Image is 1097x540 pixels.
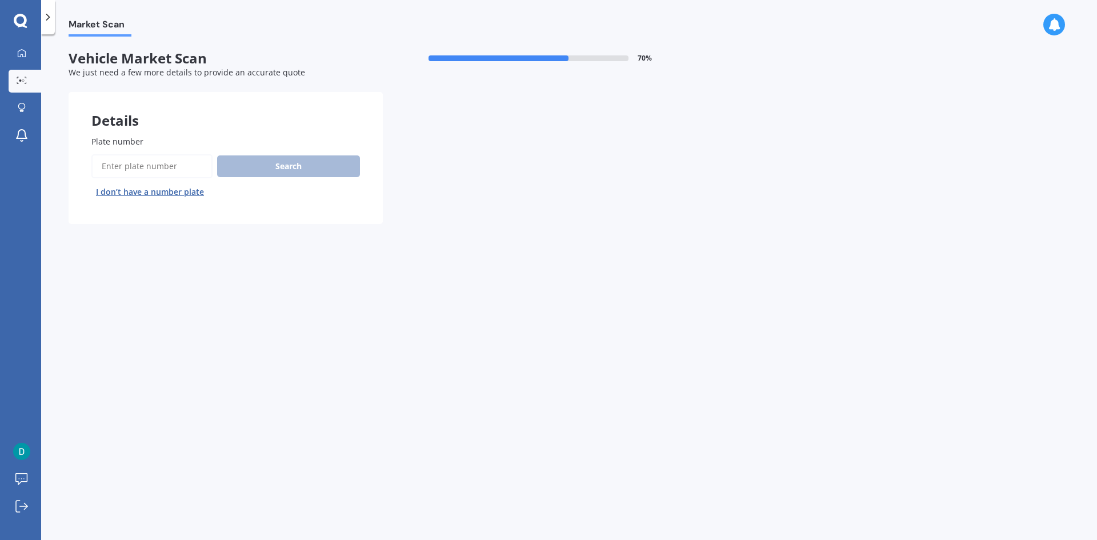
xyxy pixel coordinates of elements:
[91,183,209,201] button: I don’t have a number plate
[69,92,383,126] div: Details
[69,19,131,34] span: Market Scan
[91,154,213,178] input: Enter plate number
[69,50,383,67] span: Vehicle Market Scan
[69,67,305,78] span: We just need a few more details to provide an accurate quote
[638,54,652,62] span: 70 %
[91,136,143,147] span: Plate number
[13,443,30,460] img: ACg8ocK_RHW7JfvZTy3uMJ4Q9GcARy3fk1171LwvnK1jUhK92s1VLQ=s96-c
